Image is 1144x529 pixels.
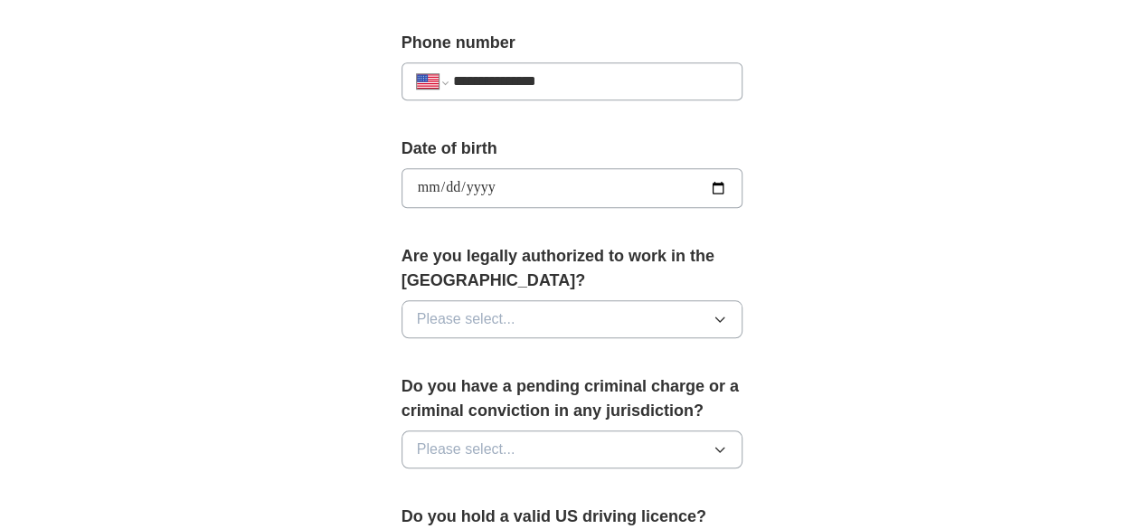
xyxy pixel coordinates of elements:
[402,300,743,338] button: Please select...
[402,31,743,55] label: Phone number
[402,430,743,468] button: Please select...
[417,439,515,460] span: Please select...
[417,308,515,330] span: Please select...
[402,244,743,293] label: Are you legally authorized to work in the [GEOGRAPHIC_DATA]?
[402,505,743,529] label: Do you hold a valid US driving licence?
[402,137,743,161] label: Date of birth
[402,374,743,423] label: Do you have a pending criminal charge or a criminal conviction in any jurisdiction?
